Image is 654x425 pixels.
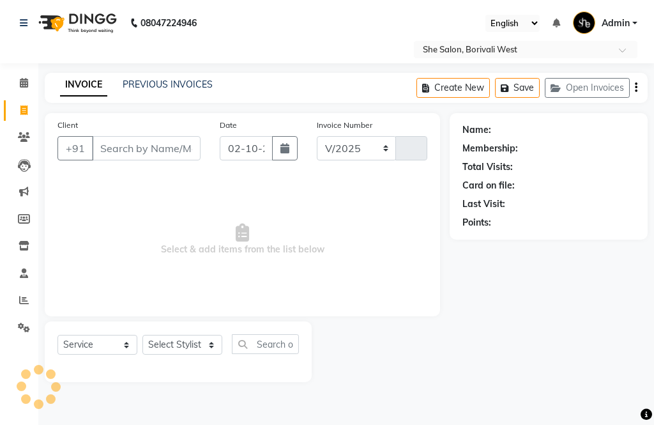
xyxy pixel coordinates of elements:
label: Invoice Number [317,120,372,131]
button: Open Invoices [545,78,630,98]
div: Membership: [462,142,518,155]
div: Last Visit: [462,197,505,211]
span: Select & add items from the list below [57,176,427,304]
div: Total Visits: [462,160,513,174]
button: Create New [416,78,490,98]
label: Client [57,120,78,131]
span: Admin [602,17,630,30]
a: INVOICE [60,73,107,97]
img: Admin [573,12,595,34]
div: Name: [462,123,491,137]
a: PREVIOUS INVOICES [123,79,213,90]
input: Search by Name/Mobile/Email/Code [92,136,201,160]
button: +91 [57,136,93,160]
div: Points: [462,216,491,229]
label: Date [220,120,237,131]
img: logo [33,5,120,41]
b: 08047224946 [141,5,197,41]
button: Save [495,78,540,98]
div: Card on file: [462,179,515,192]
input: Search or Scan [232,334,299,354]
